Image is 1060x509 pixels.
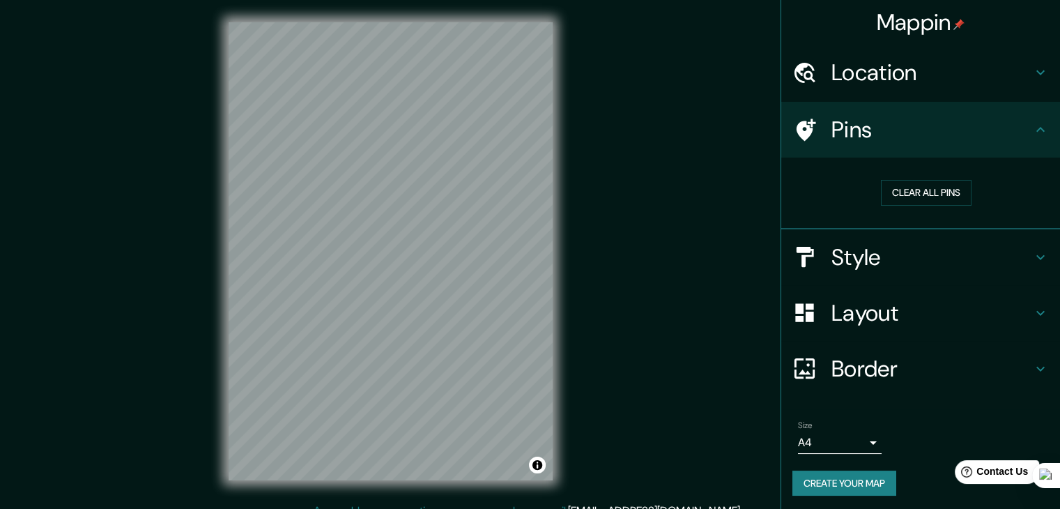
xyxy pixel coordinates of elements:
h4: Pins [831,116,1032,144]
button: Toggle attribution [529,457,546,473]
div: Location [781,45,1060,100]
h4: Border [831,355,1032,383]
h4: Location [831,59,1032,86]
h4: Mappin [877,8,965,36]
button: Create your map [792,471,896,496]
div: Border [781,341,1060,397]
div: Style [781,229,1060,285]
canvas: Map [229,22,553,480]
h4: Style [831,243,1032,271]
label: Size [798,419,813,431]
div: A4 [798,432,882,454]
div: Layout [781,285,1060,341]
iframe: Help widget launcher [936,455,1045,494]
h4: Layout [831,299,1032,327]
button: Clear all pins [881,180,971,206]
div: Pins [781,102,1060,158]
img: pin-icon.png [953,19,965,30]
